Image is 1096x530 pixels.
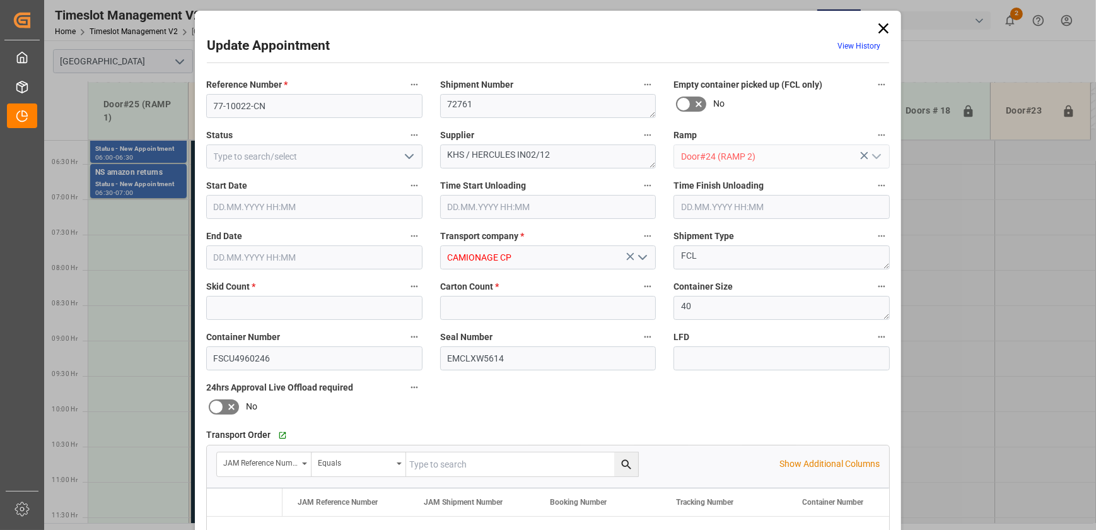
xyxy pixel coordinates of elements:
input: Type to search [406,452,638,476]
button: 24hrs Approval Live Offload required [406,379,423,396]
span: Status [206,129,233,142]
button: Status [406,127,423,143]
button: search button [614,452,638,476]
span: Empty container picked up (FCL only) [673,78,822,91]
input: DD.MM.YYYY HH:MM [673,195,890,219]
span: Reference Number [206,78,288,91]
input: Type to search/select [206,144,423,168]
span: No [713,97,725,110]
a: View History [837,42,880,50]
input: DD.MM.YYYY HH:MM [206,245,423,269]
button: Time Start Unloading [639,177,656,194]
span: Transport company [440,230,524,243]
h2: Update Appointment [207,36,330,56]
span: Shipment Type [673,230,734,243]
span: Container Number [802,498,863,507]
span: 24hrs Approval Live Offload required [206,381,353,394]
input: Type to search/select [673,144,890,168]
span: Ramp [673,129,697,142]
div: Equals [318,454,392,469]
span: End Date [206,230,242,243]
button: End Date [406,228,423,244]
span: Booking Number [550,498,607,507]
button: Seal Number [639,329,656,345]
button: Shipment Type [873,228,890,244]
button: Container Size [873,278,890,295]
p: Show Additional Columns [779,457,880,471]
span: Time Start Unloading [440,179,526,192]
span: Carton Count [440,280,499,293]
button: Transport company * [639,228,656,244]
button: Skid Count * [406,278,423,295]
button: Time Finish Unloading [873,177,890,194]
button: Supplier [639,127,656,143]
input: DD.MM.YYYY HH:MM [440,195,656,219]
button: Reference Number * [406,76,423,93]
button: open menu [217,452,312,476]
div: JAM Reference Number [223,454,298,469]
span: Container Size [673,280,733,293]
span: Start Date [206,179,247,192]
span: Supplier [440,129,474,142]
span: Container Number [206,331,280,344]
textarea: 40 [673,296,890,320]
span: Seal Number [440,331,493,344]
span: Transport Order [206,428,271,442]
span: Tracking Number [676,498,733,507]
span: JAM Shipment Number [424,498,503,507]
button: open menu [312,452,406,476]
textarea: FCL [673,245,890,269]
textarea: KHS / HERCULES IN02/12 [440,144,656,168]
button: Container Number [406,329,423,345]
span: Skid Count [206,280,255,293]
button: LFD [873,329,890,345]
input: DD.MM.YYYY HH:MM [206,195,423,219]
button: open menu [633,248,651,268]
button: Carton Count * [639,278,656,295]
button: Empty container picked up (FCL only) [873,76,890,93]
button: Ramp [873,127,890,143]
button: open menu [399,147,417,167]
button: Start Date [406,177,423,194]
span: JAM Reference Number [298,498,378,507]
span: Time Finish Unloading [673,179,764,192]
button: open menu [866,147,885,167]
span: LFD [673,331,689,344]
button: Shipment Number [639,76,656,93]
span: No [246,400,257,413]
span: Shipment Number [440,78,513,91]
textarea: 72761 [440,94,656,118]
